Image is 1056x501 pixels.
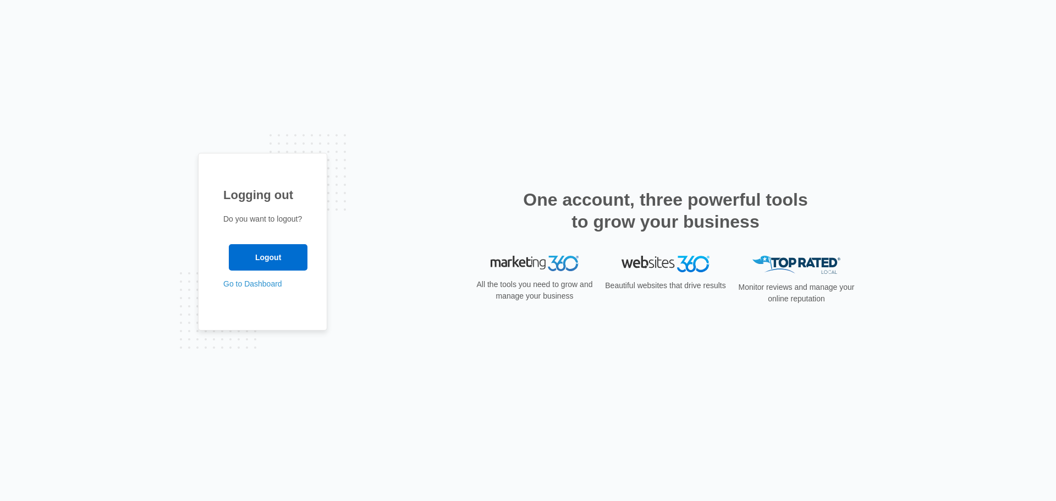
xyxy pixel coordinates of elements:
img: Marketing 360 [491,256,579,271]
img: Top Rated Local [752,256,840,274]
input: Logout [229,244,307,271]
p: Monitor reviews and manage your online reputation [735,282,858,305]
a: Go to Dashboard [223,279,282,288]
p: All the tools you need to grow and manage your business [473,279,596,302]
img: Websites 360 [621,256,710,272]
h2: One account, three powerful tools to grow your business [520,189,811,233]
h1: Logging out [223,186,302,204]
p: Beautiful websites that drive results [604,280,727,291]
p: Do you want to logout? [223,213,302,225]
